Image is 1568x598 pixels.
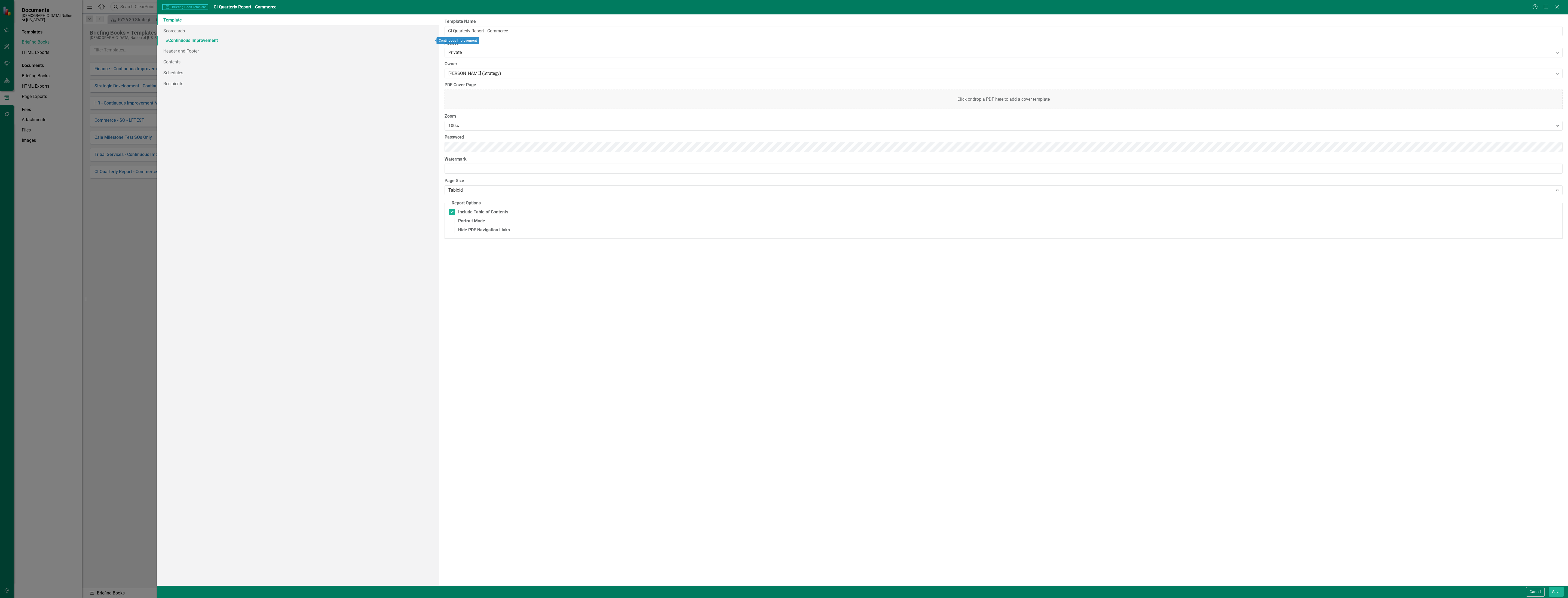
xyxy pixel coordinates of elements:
div: Include Table of Contents [458,209,508,215]
div: Continuous Improvement [437,37,479,44]
legend: Report Options [449,200,483,206]
label: Watermark [445,156,1563,162]
label: PDF Cover Page [445,82,1563,88]
div: Tabloid [448,187,1553,194]
label: Password [445,134,1563,140]
span: CI Quarterly Report - Commerce [214,4,277,10]
label: Access [445,40,1563,47]
button: Save [1549,587,1564,597]
div: 100% [448,123,1553,129]
a: Recipients [157,78,439,89]
a: »Continuous Improvement [157,36,439,46]
a: Schedules [157,67,439,78]
div: Click or drop a PDF here to add a cover template [445,90,1563,109]
span: » [166,38,168,43]
div: Portrait Mode [458,218,485,224]
label: Zoom [445,113,1563,119]
a: Header and Footer [157,45,439,56]
a: Contents [157,56,439,67]
div: Private [448,50,1553,56]
button: Cancel [1526,587,1545,597]
label: Owner [445,61,1563,67]
div: [PERSON_NAME] (Strategy) [448,70,1553,77]
div: Hide PDF Navigation Links [458,227,510,233]
label: Page Size [445,178,1563,184]
a: Template [157,14,439,25]
span: Briefing Book Template [162,4,208,10]
label: Template Name [445,19,1563,25]
a: Scorecards [157,25,439,36]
